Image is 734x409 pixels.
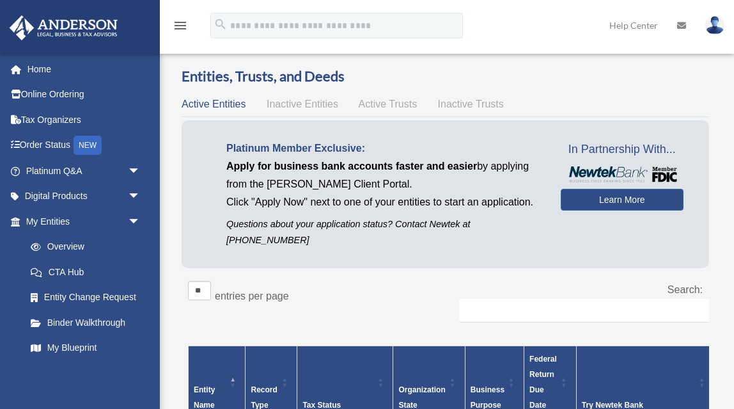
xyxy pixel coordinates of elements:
[9,158,160,184] a: Platinum Q&Aarrow_drop_down
[668,284,703,295] label: Search:
[267,99,338,109] span: Inactive Entities
[18,360,153,386] a: Tax Due Dates
[128,209,153,235] span: arrow_drop_down
[9,82,160,108] a: Online Ordering
[182,99,246,109] span: Active Entities
[359,99,418,109] span: Active Trusts
[9,132,160,159] a: Order StatusNEW
[226,193,542,211] p: Click "Apply Now" next to one of your entities to start an application.
[18,310,153,335] a: Binder Walkthrough
[705,16,724,35] img: User Pic
[214,17,228,31] i: search
[438,99,504,109] span: Inactive Trusts
[561,189,683,211] a: Learn More
[226,157,542,193] p: by applying from the [PERSON_NAME] Client Portal.
[226,140,542,157] p: Platinum Member Exclusive:
[182,67,709,86] h3: Entities, Trusts, and Deeds
[215,291,289,301] label: entries per page
[74,136,102,155] div: NEW
[9,209,153,234] a: My Entitiesarrow_drop_down
[173,18,188,33] i: menu
[567,166,677,182] img: NewtekBankLogoSM.png
[18,259,153,285] a: CTA Hub
[128,184,153,210] span: arrow_drop_down
[561,140,683,160] span: In Partnership With...
[18,234,147,260] a: Overview
[226,216,542,248] p: Questions about your application status? Contact Newtek at [PHONE_NUMBER]
[9,184,160,209] a: Digital Productsarrow_drop_down
[9,107,160,132] a: Tax Organizers
[128,158,153,184] span: arrow_drop_down
[18,285,153,310] a: Entity Change Request
[6,15,121,40] img: Anderson Advisors Platinum Portal
[9,56,160,82] a: Home
[18,335,153,361] a: My Blueprint
[173,22,188,33] a: menu
[226,161,477,172] span: Apply for business bank accounts faster and easier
